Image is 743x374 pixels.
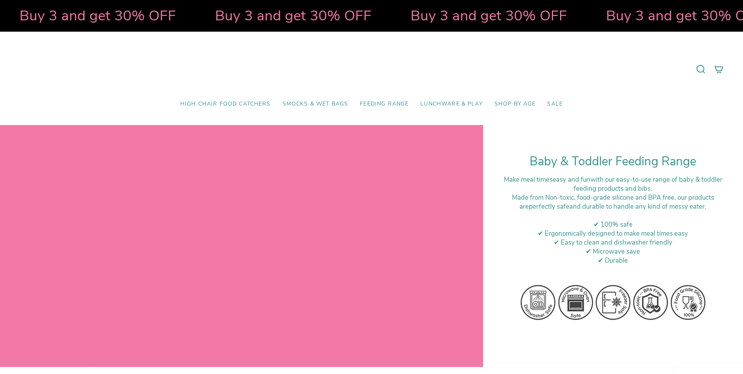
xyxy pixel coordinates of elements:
[283,101,348,107] span: Smocks & Wet Bags
[503,229,723,238] div: ✔ Ergonomically designed to make meal times easy
[304,43,439,95] a: Mumma’s Little Helpers
[174,95,277,113] a: High Chair Food Catchers
[277,95,354,113] a: Smocks & Wet Bags
[414,95,488,113] a: Lunchware & Play
[489,95,542,113] a: Shop by Age
[503,220,723,229] div: ✔ 100% safe
[517,193,714,211] span: ade from Non-toxic, food-grade silicone and BPA free, our products are and durable to handle any ...
[503,154,723,169] h1: Baby & Toddler Feeding Range
[503,238,723,247] div: ✔ Easy to clean and dishwasher friendly
[547,101,563,107] span: SALE
[16,6,172,25] strong: Buy 3 and get 30% OFF
[494,101,536,107] span: Shop by Age
[529,202,569,211] strong: perfectly safe
[407,6,563,25] strong: Buy 3 and get 30% OFF
[180,101,271,107] span: High Chair Food Catchers
[360,101,409,107] span: Feeding Range
[541,95,569,113] a: SALE
[503,193,723,211] div: M
[503,256,723,265] div: ✔ Durable
[354,95,414,113] a: Feeding Range
[503,175,723,193] div: Make meal times with our easy-to-use range of baby & toddler feeding products and bibs.
[553,175,590,184] strong: easy and fun
[586,247,640,256] span: ✔ Microwave save
[211,6,368,25] strong: Buy 3 and get 30% OFF
[420,101,482,107] span: Lunchware & Play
